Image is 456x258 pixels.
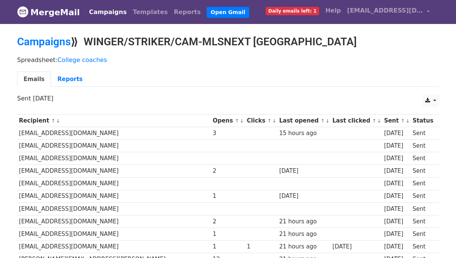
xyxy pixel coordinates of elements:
th: Recipient [17,115,211,127]
td: Sent [411,152,435,165]
td: [EMAIL_ADDRESS][DOMAIN_NAME] [17,177,211,190]
a: Campaigns [17,35,71,48]
a: College coaches [57,56,107,64]
div: [DATE] [384,154,409,163]
th: Last opened [277,115,331,127]
a: [EMAIL_ADDRESS][DOMAIN_NAME] [344,3,433,21]
td: Sent [411,140,435,152]
td: [EMAIL_ADDRESS][DOMAIN_NAME] [17,165,211,177]
p: Sent [DATE] [17,94,439,102]
div: 21 hours ago [279,230,329,239]
div: 1 [213,230,243,239]
td: Sent [411,177,435,190]
td: [EMAIL_ADDRESS][DOMAIN_NAME] [17,190,211,202]
td: [EMAIL_ADDRESS][DOMAIN_NAME] [17,140,211,152]
a: Reports [171,5,204,20]
div: [DATE] [279,167,329,175]
div: 21 hours ago [279,217,329,226]
div: [DATE] [384,142,409,150]
th: Opens [211,115,245,127]
div: 1 [213,192,243,201]
span: Daily emails left: 1 [266,7,319,15]
div: [DATE] [384,217,409,226]
a: ↓ [326,118,330,124]
span: [EMAIL_ADDRESS][DOMAIN_NAME] [347,6,423,15]
a: ↓ [240,118,244,124]
td: Sent [411,228,435,240]
iframe: Chat Widget [418,221,456,258]
div: [DATE] [384,179,409,188]
div: 1 [213,242,243,251]
a: ↓ [377,118,381,124]
div: 15 hours ago [279,129,329,138]
div: [DATE] [279,192,329,201]
div: 2 [213,217,243,226]
div: 21 hours ago [279,242,329,251]
div: 2 [213,167,243,175]
a: Help [322,3,344,18]
img: MergeMail logo [17,6,28,18]
a: ↑ [235,118,239,124]
div: 1 [247,242,275,251]
div: [DATE] [384,242,409,251]
a: Reports [51,72,89,87]
a: ↑ [51,118,55,124]
td: Sent [411,202,435,215]
h2: ⟫ WINGER/STRIKER/CAM-MLSNEXT [GEOGRAPHIC_DATA] [17,35,439,48]
td: [EMAIL_ADDRESS][DOMAIN_NAME] [17,202,211,215]
div: [DATE] [384,230,409,239]
td: [EMAIL_ADDRESS][DOMAIN_NAME] [17,228,211,240]
a: ↑ [401,118,405,124]
td: Sent [411,127,435,140]
a: Emails [17,72,51,87]
a: ↑ [372,118,377,124]
td: Sent [411,190,435,202]
a: Campaigns [86,5,130,20]
td: Sent [411,215,435,228]
td: [EMAIL_ADDRESS][DOMAIN_NAME] [17,127,211,140]
div: 3 [213,129,243,138]
th: Last clicked [331,115,382,127]
a: ↑ [321,118,325,124]
a: ↓ [272,118,276,124]
div: [DATE] [384,129,409,138]
a: ↑ [268,118,272,124]
a: Open Gmail [207,7,249,18]
th: Sent [382,115,411,127]
div: [DATE] [332,242,380,251]
div: [DATE] [384,192,409,201]
td: [EMAIL_ADDRESS][DOMAIN_NAME] [17,240,211,253]
td: [EMAIL_ADDRESS][DOMAIN_NAME] [17,152,211,165]
a: Daily emails left: 1 [263,3,322,18]
div: [DATE] [384,205,409,213]
a: ↓ [56,118,60,124]
p: Spreadsheet: [17,56,439,64]
th: Clicks [245,115,277,127]
td: [EMAIL_ADDRESS][DOMAIN_NAME] [17,215,211,228]
th: Status [411,115,435,127]
div: [DATE] [384,167,409,175]
a: Templates [130,5,171,20]
td: Sent [411,165,435,177]
td: Sent [411,240,435,253]
a: MergeMail [17,4,80,20]
a: ↓ [405,118,410,124]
